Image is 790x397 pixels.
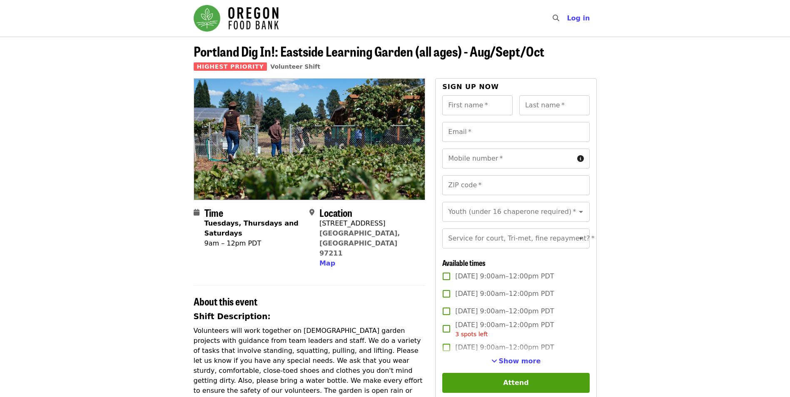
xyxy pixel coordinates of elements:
span: Location [319,205,352,220]
span: About this event [194,294,257,308]
button: See more timeslots [491,356,541,366]
a: Volunteer Shift [270,63,320,70]
span: [DATE] 9:00am–12:00pm PDT [455,271,554,281]
i: map-marker-alt icon [309,208,314,216]
span: [DATE] 9:00am–12:00pm PDT [455,320,554,339]
div: 9am – 12pm PDT [204,238,303,248]
input: Mobile number [442,149,573,169]
strong: Shift Description: [194,312,271,321]
span: [DATE] 9:00am–12:00pm PDT [455,342,554,352]
span: Highest Priority [194,62,267,71]
button: Map [319,258,335,268]
span: Available times [442,257,486,268]
input: Email [442,122,589,142]
span: Portland Dig In!: Eastside Learning Garden (all ages) - Aug/Sept/Oct [194,41,544,61]
button: Attend [442,373,589,393]
strong: Tuesdays, Thursdays and Saturdays [204,219,299,237]
button: Open [575,233,587,244]
input: Search [564,8,571,28]
input: First name [442,95,513,115]
button: Open [575,206,587,218]
span: Log in [567,14,590,22]
i: search icon [553,14,559,22]
span: [DATE] 9:00am–12:00pm PDT [455,306,554,316]
i: calendar icon [194,208,199,216]
span: Time [204,205,223,220]
i: circle-info icon [577,155,584,163]
input: ZIP code [442,175,589,195]
span: Map [319,259,335,267]
button: Log in [560,10,596,27]
span: 3 spots left [455,331,488,337]
input: Last name [519,95,590,115]
div: [STREET_ADDRESS] [319,218,419,228]
span: Sign up now [442,83,499,91]
img: Oregon Food Bank - Home [194,5,279,32]
a: [GEOGRAPHIC_DATA], [GEOGRAPHIC_DATA] 97211 [319,229,400,257]
img: Portland Dig In!: Eastside Learning Garden (all ages) - Aug/Sept/Oct organized by Oregon Food Bank [194,79,425,199]
span: Show more [499,357,541,365]
span: [DATE] 9:00am–12:00pm PDT [455,289,554,299]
